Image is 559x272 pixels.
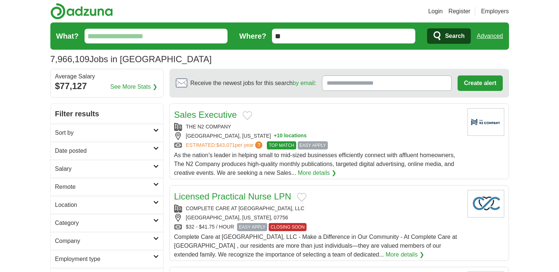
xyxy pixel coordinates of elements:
[51,178,163,196] a: Remote
[297,193,307,202] button: Add to favorite jobs
[174,110,237,120] a: Sales Executive
[51,142,163,160] a: Date posted
[51,104,163,124] h2: Filter results
[186,141,264,149] a: ESTIMATED:$43,071per year?
[174,132,462,140] div: [GEOGRAPHIC_DATA], [US_STATE]
[239,31,266,42] label: Where?
[448,7,470,16] a: Register
[255,141,262,149] span: ?
[56,31,79,42] label: What?
[174,152,455,176] span: As the nation’s leader in helping small to mid-sized businesses efficiently connect with affluent...
[55,183,153,191] h2: Remote
[174,123,462,131] div: THE N2 COMPANY
[386,250,424,259] a: More details ❯
[174,223,462,231] div: $32 - $41.75 / HOUR
[51,196,163,214] a: Location
[50,53,90,66] span: 7,966,109
[427,28,471,44] button: Search
[55,219,153,227] h2: Category
[243,111,252,120] button: Add to favorite jobs
[55,146,153,155] h2: Date posted
[269,223,307,231] span: CLOSING SOON
[55,255,153,264] h2: Employment type
[51,250,163,268] a: Employment type
[467,108,504,136] img: Company logo
[298,169,336,177] a: More details ❯
[274,132,307,140] button: +10 locations
[55,201,153,209] h2: Location
[51,160,163,178] a: Salary
[110,82,157,91] a: See More Stats ❯
[174,191,291,201] a: Licensed Practical Nurse LPN
[477,29,503,43] a: Advanced
[237,223,267,231] span: EASY APPLY
[51,232,163,250] a: Company
[50,54,212,64] h1: Jobs in [GEOGRAPHIC_DATA]
[298,141,328,149] span: EASY APPLY
[467,190,504,218] img: Company logo
[55,237,153,245] h2: Company
[51,124,163,142] a: Sort by
[293,80,315,86] a: by email
[174,214,462,222] div: [GEOGRAPHIC_DATA], [US_STATE], 07756
[481,7,509,16] a: Employers
[458,75,502,91] button: Create alert
[267,141,296,149] span: TOP MATCH
[445,29,465,43] span: Search
[428,7,442,16] a: Login
[274,132,277,140] span: +
[55,165,153,173] h2: Salary
[55,80,159,93] div: $77,127
[174,205,462,212] div: COMPLETE CARE AT [GEOGRAPHIC_DATA], LLC
[174,234,457,258] span: Complete Care at [GEOGRAPHIC_DATA], LLC - Make a Difference in Our Community - At Complete Care a...
[55,128,153,137] h2: Sort by
[50,3,113,20] img: Adzuna logo
[216,142,235,148] span: $43,071
[55,74,159,80] div: Average Salary
[51,214,163,232] a: Category
[190,79,316,88] span: Receive the newest jobs for this search :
